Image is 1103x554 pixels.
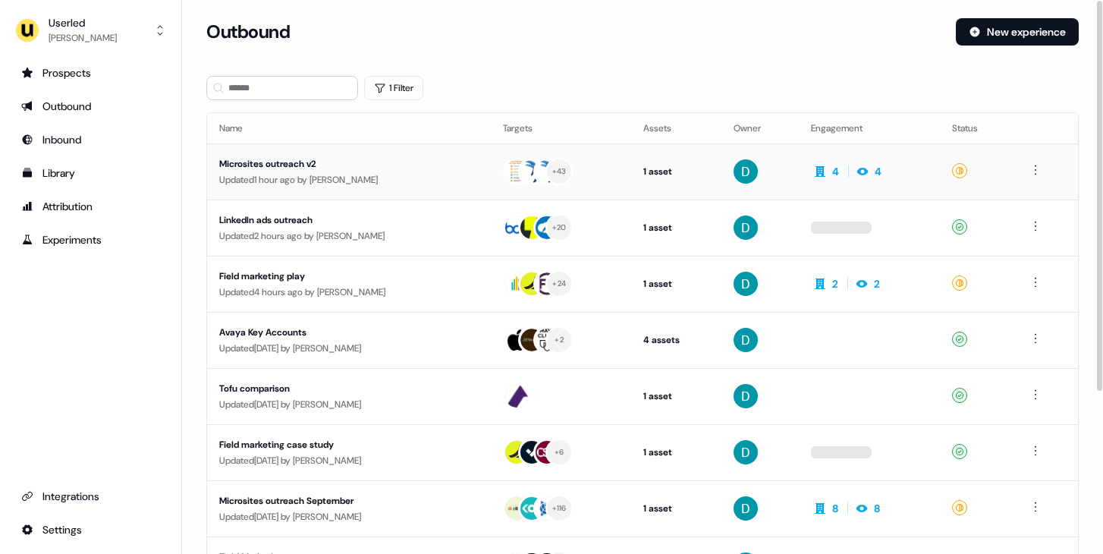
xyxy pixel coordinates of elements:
[552,277,566,291] div: + 24
[643,220,709,235] div: 1 asset
[219,212,479,228] div: LinkedIn ads outreach
[631,113,721,143] th: Assets
[12,161,169,185] a: Go to templates
[552,221,567,235] div: + 20
[956,18,1079,46] button: New experience
[940,113,1014,143] th: Status
[219,381,479,396] div: Tofu comparison
[874,501,880,516] div: 8
[643,445,709,460] div: 1 asset
[21,232,160,247] div: Experiments
[734,440,758,464] img: David
[643,501,709,516] div: 1 asset
[734,328,758,352] img: David
[21,65,160,80] div: Prospects
[219,453,479,468] div: Updated [DATE] by [PERSON_NAME]
[206,20,290,43] h3: Outbound
[364,76,423,100] button: 1 Filter
[734,384,758,408] img: David
[21,522,160,537] div: Settings
[12,194,169,219] a: Go to attribution
[12,127,169,152] a: Go to Inbound
[734,159,758,184] img: David
[219,341,479,356] div: Updated [DATE] by [PERSON_NAME]
[21,489,160,504] div: Integrations
[12,12,169,49] button: Userled[PERSON_NAME]
[552,502,567,515] div: + 116
[219,325,479,340] div: Avaya Key Accounts
[832,164,839,179] div: 4
[643,164,709,179] div: 1 asset
[21,199,160,214] div: Attribution
[219,269,479,284] div: Field marketing play
[643,332,709,348] div: 4 assets
[491,113,631,143] th: Targets
[219,397,479,412] div: Updated [DATE] by [PERSON_NAME]
[21,99,160,114] div: Outbound
[12,518,169,542] a: Go to integrations
[219,509,479,524] div: Updated [DATE] by [PERSON_NAME]
[832,276,838,291] div: 2
[555,333,564,347] div: + 2
[219,437,479,452] div: Field marketing case study
[49,30,117,46] div: [PERSON_NAME]
[555,445,564,459] div: + 6
[643,389,709,404] div: 1 asset
[734,272,758,296] img: David
[219,285,479,300] div: Updated 4 hours ago by [PERSON_NAME]
[799,113,940,143] th: Engagement
[734,216,758,240] img: David
[12,94,169,118] a: Go to outbound experience
[12,228,169,252] a: Go to experiments
[643,276,709,291] div: 1 asset
[21,165,160,181] div: Library
[875,164,881,179] div: 4
[219,156,479,172] div: Microsites outreach v2
[219,228,479,244] div: Updated 2 hours ago by [PERSON_NAME]
[49,15,117,30] div: Userled
[219,493,479,508] div: Microsites outreach September
[219,172,479,187] div: Updated 1 hour ago by [PERSON_NAME]
[721,113,798,143] th: Owner
[12,484,169,508] a: Go to integrations
[552,165,567,178] div: + 43
[832,501,838,516] div: 8
[12,61,169,85] a: Go to prospects
[734,496,758,521] img: David
[874,276,880,291] div: 2
[21,132,160,147] div: Inbound
[207,113,491,143] th: Name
